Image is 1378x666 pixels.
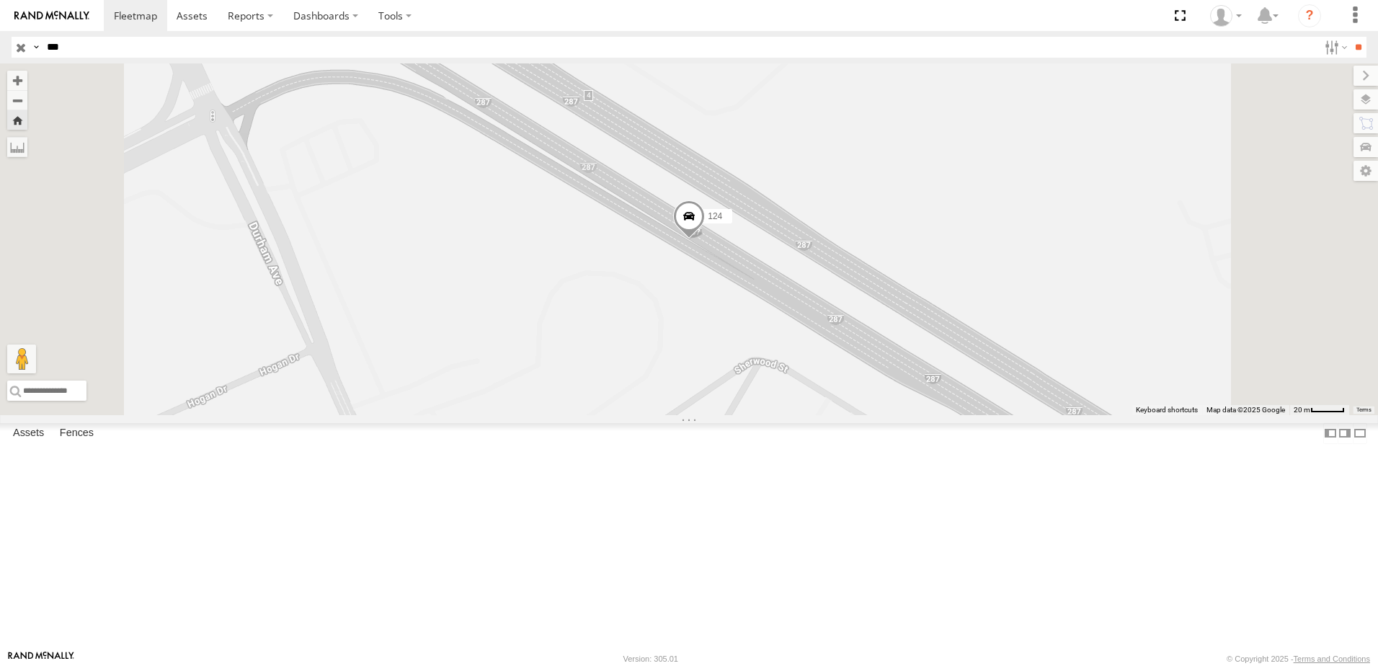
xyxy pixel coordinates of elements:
button: Zoom Home [7,110,27,130]
div: © Copyright 2025 - [1227,654,1370,663]
a: Visit our Website [8,652,74,666]
span: 20 m [1294,406,1310,414]
span: 124 [708,212,722,222]
label: Map Settings [1353,161,1378,181]
label: Dock Summary Table to the Right [1338,423,1352,444]
a: Terms [1356,407,1372,413]
span: Map data ©2025 Google [1206,406,1285,414]
button: Keyboard shortcuts [1136,405,1198,415]
div: Leo Nunez [1205,5,1247,27]
button: Drag Pegman onto the map to open Street View [7,345,36,373]
i: ? [1298,4,1321,27]
label: Dock Summary Table to the Left [1323,423,1338,444]
label: Hide Summary Table [1353,423,1367,444]
label: Search Filter Options [1319,37,1350,58]
label: Measure [7,137,27,157]
button: Zoom out [7,90,27,110]
div: Version: 305.01 [623,654,678,663]
label: Search Query [30,37,42,58]
a: Terms and Conditions [1294,654,1370,663]
img: rand-logo.svg [14,11,89,21]
button: Zoom in [7,71,27,90]
label: Fences [53,423,101,443]
label: Assets [6,423,51,443]
button: Map Scale: 20 m per 44 pixels [1289,405,1349,415]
